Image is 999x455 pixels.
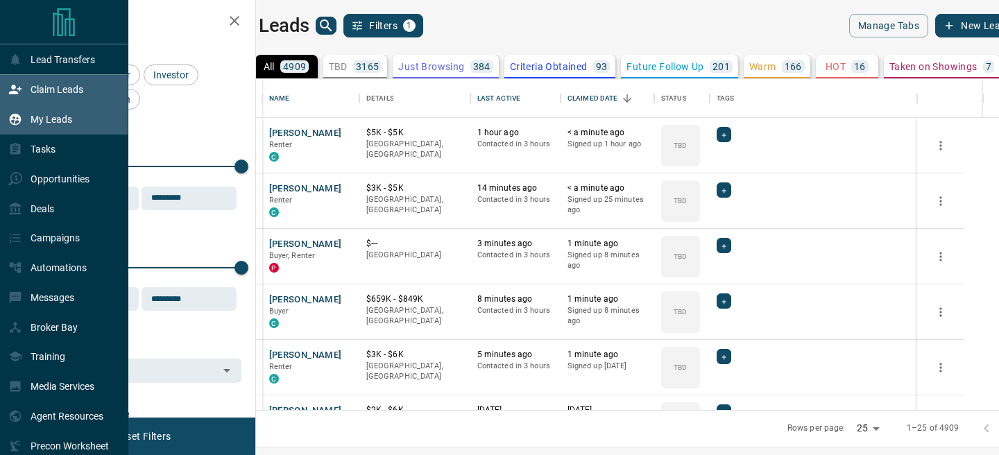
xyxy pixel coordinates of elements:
p: Future Follow Up [626,62,703,71]
p: 1 minute ago [567,293,647,305]
span: Renter [269,196,293,205]
span: + [721,183,726,197]
button: [PERSON_NAME] [269,293,342,307]
button: [PERSON_NAME] [269,349,342,362]
div: Status [661,79,687,118]
span: Investor [148,69,194,80]
p: [GEOGRAPHIC_DATA], [GEOGRAPHIC_DATA] [366,305,463,327]
p: Signed up 25 minutes ago [567,194,647,216]
span: 1 [404,21,414,31]
p: TBD [674,251,687,261]
span: + [721,128,726,141]
div: condos.ca [269,318,279,328]
p: TBD [674,307,687,317]
span: + [721,294,726,308]
p: $659K - $849K [366,293,463,305]
p: Just Browsing [398,62,464,71]
div: + [717,182,731,198]
p: 384 [473,62,490,71]
div: + [717,404,731,420]
p: 1–25 of 4909 [907,422,959,434]
p: < a minute ago [567,127,647,139]
span: Renter [269,362,293,371]
span: + [721,239,726,252]
p: $2K - $6K [366,404,463,416]
h1: My Leads [230,15,309,37]
button: more [930,302,951,323]
p: [GEOGRAPHIC_DATA], [GEOGRAPHIC_DATA] [366,139,463,160]
button: [PERSON_NAME] [269,238,342,251]
p: $3K - $6K [366,349,463,361]
button: [PERSON_NAME] [269,404,342,418]
p: Rows per page: [787,422,846,434]
div: + [717,293,731,309]
p: Contacted in 3 hours [477,139,554,150]
p: [GEOGRAPHIC_DATA] [366,250,463,261]
div: Status [654,79,710,118]
p: $--- [366,238,463,250]
button: more [930,357,951,378]
div: property.ca [269,263,279,273]
div: Last Active [470,79,561,118]
p: HOT [826,62,846,71]
span: + [721,405,726,419]
p: 1 hour ago [477,127,554,139]
p: Contacted in 3 hours [477,194,554,205]
div: + [717,238,731,253]
div: + [717,349,731,364]
button: Sort [617,89,637,108]
p: 3 minutes ago [477,238,554,250]
p: 14 minutes ago [477,182,554,194]
p: Contacted in 3 hours [477,250,554,261]
p: Signed up 1 hour ago [567,139,647,150]
p: 7 [986,62,991,71]
p: Signed up 8 minutes ago [567,250,647,271]
p: [GEOGRAPHIC_DATA], [GEOGRAPHIC_DATA] [366,194,463,216]
p: [GEOGRAPHIC_DATA], [GEOGRAPHIC_DATA] [366,361,463,382]
button: search button [316,17,336,35]
p: Contacted in 3 hours [477,361,554,372]
p: TBD [674,140,687,151]
p: All [264,62,275,71]
p: TBD [329,62,348,71]
div: Name [269,79,290,118]
p: Signed up 8 minutes ago [567,305,647,327]
div: Tags [710,79,918,118]
div: Last Active [477,79,520,118]
p: Contacted in 3 hours [477,305,554,316]
h2: Filters [44,14,241,31]
p: [DATE] [567,404,647,416]
p: 5 minutes ago [477,349,554,361]
span: Renter [269,140,293,149]
p: 1 minute ago [567,238,647,250]
p: < a minute ago [567,182,647,194]
button: more [930,246,951,267]
p: $5K - $5K [366,127,463,139]
p: Taken on Showings [889,62,977,71]
button: Open [217,361,237,380]
span: Buyer [269,307,289,316]
p: 1 minute ago [567,349,647,361]
p: TBD [674,196,687,206]
div: Investor [144,65,198,85]
div: Claimed Date [567,79,618,118]
p: TBD [674,362,687,372]
div: condos.ca [269,374,279,384]
div: condos.ca [269,207,279,217]
p: [DATE] [477,404,554,416]
p: 201 [712,62,730,71]
p: 3165 [356,62,379,71]
p: $3K - $5K [366,182,463,194]
button: more [930,191,951,212]
p: 16 [854,62,866,71]
button: Manage Tabs [849,14,928,37]
p: 4909 [283,62,307,71]
button: Filters1 [343,14,423,37]
p: 93 [596,62,608,71]
div: Details [359,79,470,118]
button: more [930,135,951,156]
button: [PERSON_NAME] [269,182,342,196]
span: + [721,350,726,363]
div: Name [262,79,359,118]
p: Criteria Obtained [510,62,588,71]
